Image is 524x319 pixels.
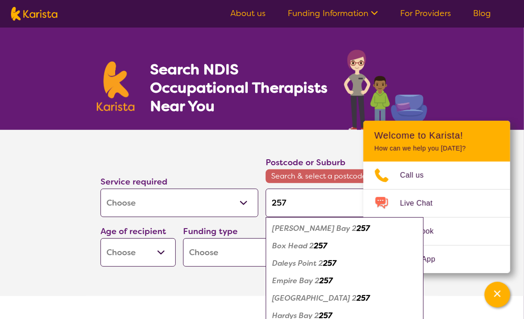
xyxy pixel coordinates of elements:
[272,258,323,268] em: Daleys Point 2
[473,8,491,19] a: Blog
[400,168,435,182] span: Call us
[344,50,427,130] img: occupational-therapy
[272,276,319,285] em: Empire Bay 2
[314,241,327,251] em: 257
[363,162,510,273] ul: Choose channel
[400,8,451,19] a: For Providers
[11,7,57,21] img: Karista logo
[270,237,419,255] div: Box Head 2257
[288,8,378,19] a: Funding Information
[270,272,419,290] div: Empire Bay 2257
[363,246,510,273] a: Web link opens in a new tab.
[374,130,499,141] h2: Welcome to Karista!
[266,157,346,168] label: Postcode or Suburb
[150,60,329,115] h1: Search NDIS Occupational Therapists Near You
[270,255,419,272] div: Daleys Point 2257
[272,293,357,303] em: [GEOGRAPHIC_DATA] 2
[374,145,499,152] p: How can we help you [DATE]?
[100,226,166,237] label: Age of recipient
[400,196,444,210] span: Live Chat
[363,121,510,273] div: Channel Menu
[357,293,370,303] em: 257
[266,169,424,183] span: Search & select a postcode to proceed
[272,241,314,251] em: Box Head 2
[183,226,238,237] label: Funding type
[270,220,419,237] div: Booker Bay 2257
[270,290,419,307] div: Ettalong Beach 2257
[266,189,424,217] input: Type
[357,224,370,233] em: 257
[319,276,333,285] em: 257
[97,62,134,111] img: Karista logo
[323,258,336,268] em: 257
[100,176,167,187] label: Service required
[272,224,357,233] em: [PERSON_NAME] Bay 2
[485,282,510,308] button: Channel Menu
[230,8,266,19] a: About us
